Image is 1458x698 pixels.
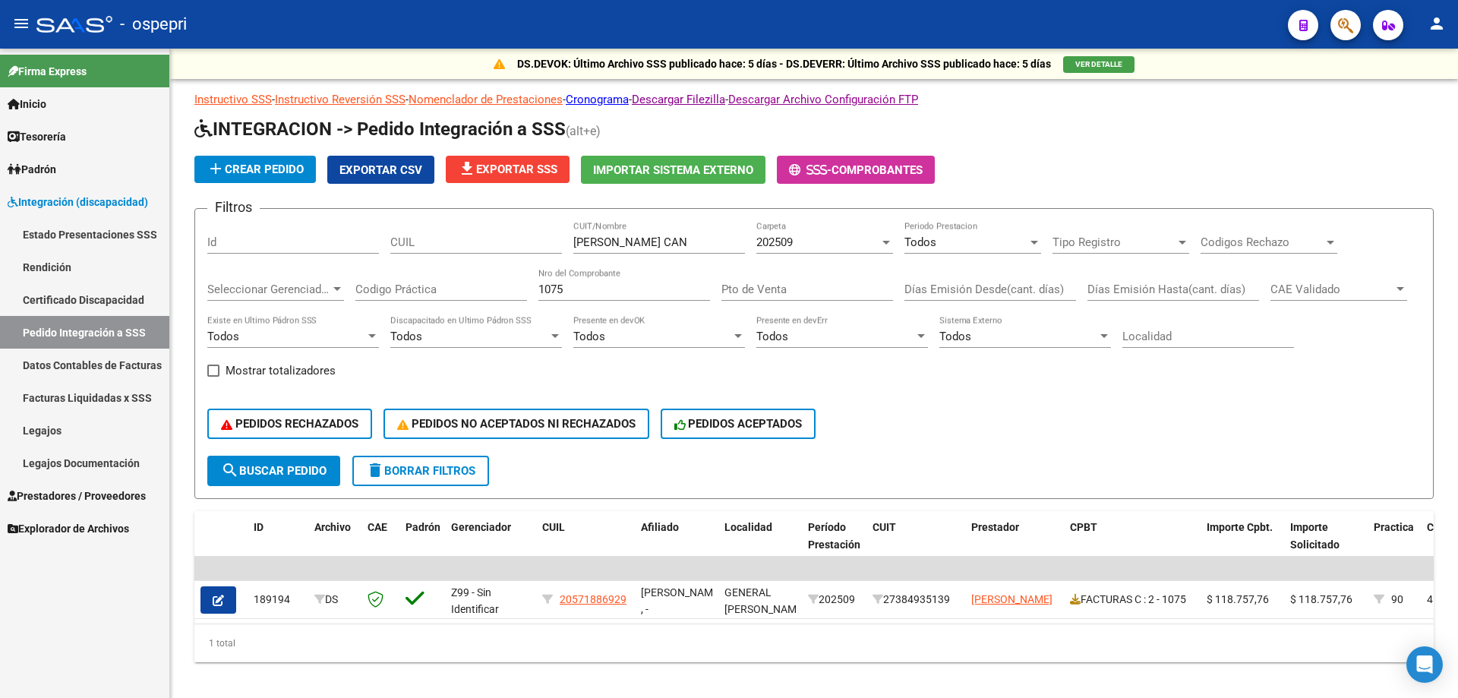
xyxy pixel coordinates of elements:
span: Archivo [314,521,351,533]
datatable-header-cell: Padrón [399,511,445,578]
span: Borrar Filtros [366,464,475,478]
div: 202509 [808,591,860,608]
span: CUIL [542,521,565,533]
span: Tipo Registro [1052,235,1176,249]
span: 90 [1391,593,1403,605]
span: Gerenciador [451,521,511,533]
mat-icon: file_download [458,159,476,178]
datatable-header-cell: CUIL [536,511,635,578]
span: Practica [1374,521,1414,533]
button: Buscar Pedido [207,456,340,486]
p: - - - - - [194,91,1434,108]
span: Exportar CSV [339,163,422,177]
span: Importe Cpbt. [1207,521,1273,533]
span: CAE Validado [1270,283,1393,296]
span: Firma Express [8,63,87,80]
span: (alt+e) [566,124,601,138]
span: Inicio [8,96,46,112]
div: 1 total [194,624,1434,662]
span: PEDIDOS NO ACEPTADOS NI RECHAZADOS [397,417,636,431]
span: Crear Pedido [207,163,304,176]
span: Todos [904,235,936,249]
div: DS [314,591,355,608]
button: PEDIDOS RECHAZADOS [207,409,372,439]
button: Crear Pedido [194,156,316,183]
span: 20571886929 [560,593,626,605]
p: DS.DEVOK: Último Archivo SSS publicado hace: 5 días - DS.DEVERR: Último Archivo SSS publicado hac... [517,55,1051,72]
span: CUIT [873,521,896,533]
span: Afiliado [641,521,679,533]
datatable-header-cell: CUIT [866,511,965,578]
datatable-header-cell: Importe Cpbt. [1201,511,1284,578]
div: Open Intercom Messenger [1406,646,1443,683]
datatable-header-cell: Practica [1368,511,1421,578]
span: Codigos Rechazo [1201,235,1324,249]
span: Todos [939,330,971,343]
button: Importar Sistema Externo [581,156,765,184]
span: Exportar SSS [458,163,557,176]
button: PEDIDOS NO ACEPTADOS NI RECHAZADOS [383,409,649,439]
span: Todos [573,330,605,343]
div: 27384935139 [873,591,959,608]
span: [PERSON_NAME] [971,593,1052,605]
button: Borrar Filtros [352,456,489,486]
span: ID [254,521,264,533]
span: Localidad [724,521,772,533]
datatable-header-cell: Período Prestación [802,511,866,578]
mat-icon: menu [12,14,30,33]
span: GENERAL [PERSON_NAME] OR [724,586,806,633]
datatable-header-cell: Gerenciador [445,511,536,578]
span: Padrón [8,161,56,178]
span: - [789,163,832,177]
mat-icon: search [221,461,239,479]
span: Mostrar totalizadores [226,362,336,380]
span: Todos [756,330,788,343]
span: 202509 [756,235,793,249]
datatable-header-cell: Afiliado [635,511,718,578]
span: Comprobantes [832,163,923,177]
datatable-header-cell: Localidad [718,511,802,578]
h3: Filtros [207,197,260,218]
span: Todos [390,330,422,343]
span: INTEGRACION -> Pedido Integración a SSS [194,118,566,140]
button: Exportar SSS [446,156,570,183]
span: Seleccionar Gerenciador [207,283,330,296]
a: Instructivo Reversión SSS [275,93,406,106]
datatable-header-cell: ID [248,511,308,578]
datatable-header-cell: Prestador [965,511,1064,578]
span: Z99 - Sin Identificar [451,586,499,616]
a: Nomenclador de Prestaciones [409,93,563,106]
span: [PERSON_NAME] , - [641,586,722,616]
span: PEDIDOS ACEPTADOS [674,417,803,431]
a: Instructivo SSS [194,93,272,106]
div: 189194 [254,591,302,608]
datatable-header-cell: CAE [361,511,399,578]
button: VER DETALLE [1063,56,1135,73]
span: - ospepri [120,8,187,41]
span: Explorador de Archivos [8,520,129,537]
button: -Comprobantes [777,156,935,184]
datatable-header-cell: CPBT [1064,511,1201,578]
datatable-header-cell: Importe Solicitado [1284,511,1368,578]
span: Prestador [971,521,1019,533]
mat-icon: delete [366,461,384,479]
div: FACTURAS C : 2 - 1075 [1070,591,1194,608]
button: PEDIDOS ACEPTADOS [661,409,816,439]
span: Prestadores / Proveedores [8,488,146,504]
a: Cronograma [566,93,629,106]
mat-icon: add [207,159,225,178]
span: $ 118.757,76 [1207,593,1269,605]
span: Período Prestación [808,521,860,551]
span: VER DETALLE [1075,60,1122,68]
mat-icon: person [1428,14,1446,33]
span: PEDIDOS RECHAZADOS [221,417,358,431]
span: Padrón [406,521,440,533]
datatable-header-cell: Archivo [308,511,361,578]
span: 4 [1427,593,1433,605]
span: CAE [368,521,387,533]
span: Buscar Pedido [221,464,327,478]
span: $ 118.757,76 [1290,593,1352,605]
button: Exportar CSV [327,156,434,184]
span: Todos [207,330,239,343]
span: Tesorería [8,128,66,145]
